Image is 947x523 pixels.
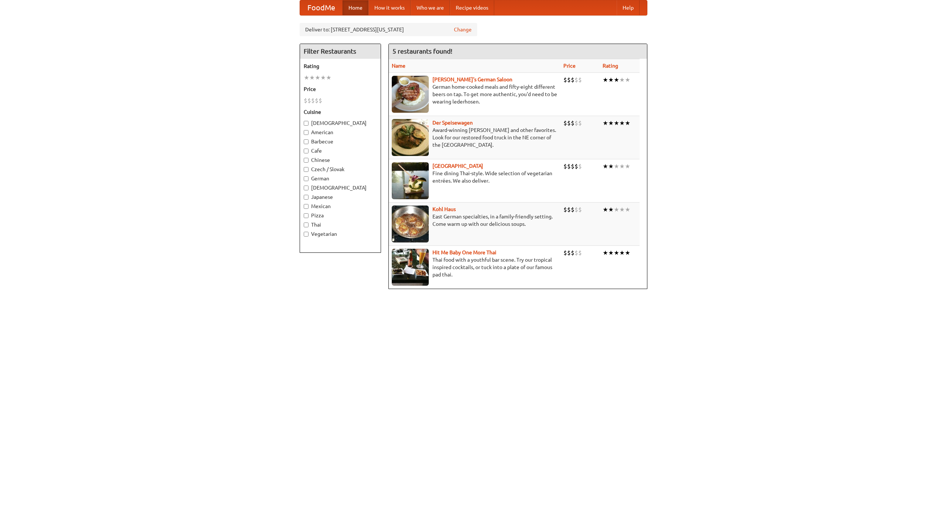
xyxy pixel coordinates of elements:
label: [DEMOGRAPHIC_DATA] [304,184,377,191]
a: Help [617,0,640,15]
label: [DEMOGRAPHIC_DATA] [304,119,377,127]
input: Japanese [304,195,309,200]
li: $ [578,206,582,214]
a: [GEOGRAPHIC_DATA] [432,163,483,169]
a: FoodMe [300,0,343,15]
label: Japanese [304,193,377,201]
a: Change [454,26,472,33]
label: American [304,129,377,136]
b: Hit Me Baby One More Thai [432,249,496,255]
li: ★ [603,119,608,127]
li: $ [567,76,571,84]
input: [DEMOGRAPHIC_DATA] [304,121,309,126]
li: $ [319,96,322,105]
img: babythai.jpg [392,249,429,286]
b: Kohl Haus [432,206,456,212]
li: $ [563,162,567,170]
li: ★ [625,206,630,214]
li: $ [571,206,574,214]
li: ★ [304,74,309,82]
li: $ [567,162,571,170]
li: ★ [619,76,625,84]
label: Chinese [304,156,377,164]
li: ★ [619,119,625,127]
li: ★ [315,74,320,82]
img: satay.jpg [392,162,429,199]
li: ★ [614,76,619,84]
li: ★ [309,74,315,82]
img: speisewagen.jpg [392,119,429,156]
li: $ [574,206,578,214]
li: ★ [625,119,630,127]
label: Cafe [304,147,377,154]
li: $ [567,119,571,127]
li: $ [567,249,571,257]
input: [DEMOGRAPHIC_DATA] [304,186,309,190]
li: $ [578,249,582,257]
div: Deliver to: [STREET_ADDRESS][US_STATE] [300,23,477,36]
label: Barbecue [304,138,377,145]
li: ★ [625,76,630,84]
li: ★ [619,162,625,170]
label: Mexican [304,203,377,210]
img: esthers.jpg [392,76,429,113]
li: ★ [326,74,331,82]
li: ★ [614,206,619,214]
input: American [304,130,309,135]
input: Chinese [304,158,309,163]
p: German home-cooked meals and fifty-eight different beers on tap. To get more authentic, you'd nee... [392,83,557,105]
a: Recipe videos [450,0,494,15]
li: ★ [614,162,619,170]
a: Who we are [411,0,450,15]
label: Thai [304,221,377,228]
li: $ [571,119,574,127]
li: ★ [608,76,614,84]
li: ★ [603,206,608,214]
li: $ [315,96,319,105]
li: ★ [603,162,608,170]
li: $ [567,206,571,214]
a: Rating [603,63,618,69]
li: $ [578,119,582,127]
a: Der Speisewagen [432,120,473,126]
a: [PERSON_NAME]'s German Saloon [432,77,512,82]
li: ★ [608,162,614,170]
li: ★ [619,249,625,257]
li: $ [574,76,578,84]
p: East German specialties, in a family-friendly setting. Come warm up with our delicious soups. [392,213,557,228]
p: Thai food with a youthful bar scene. Try our tropical inspired cocktails, or tuck into a plate of... [392,256,557,278]
input: Mexican [304,204,309,209]
label: Vegetarian [304,230,377,238]
input: Pizza [304,213,309,218]
p: Fine dining Thai-style. Wide selection of vegetarian entrées. We also deliver. [392,170,557,184]
li: $ [311,96,315,105]
li: $ [307,96,311,105]
li: ★ [614,249,619,257]
h5: Rating [304,62,377,70]
li: $ [578,76,582,84]
input: Vegetarian [304,232,309,237]
h5: Price [304,85,377,93]
li: ★ [608,119,614,127]
li: ★ [608,206,614,214]
input: Cafe [304,149,309,153]
li: ★ [625,162,630,170]
li: ★ [614,119,619,127]
label: Pizza [304,212,377,219]
input: Thai [304,223,309,227]
li: $ [563,206,567,214]
li: $ [571,249,574,257]
h4: Filter Restaurants [300,44,381,59]
li: $ [563,249,567,257]
input: German [304,176,309,181]
li: $ [304,96,307,105]
li: ★ [619,206,625,214]
li: $ [574,162,578,170]
label: Czech / Slovak [304,166,377,173]
li: ★ [625,249,630,257]
li: ★ [603,76,608,84]
img: kohlhaus.jpg [392,206,429,242]
a: Home [343,0,368,15]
